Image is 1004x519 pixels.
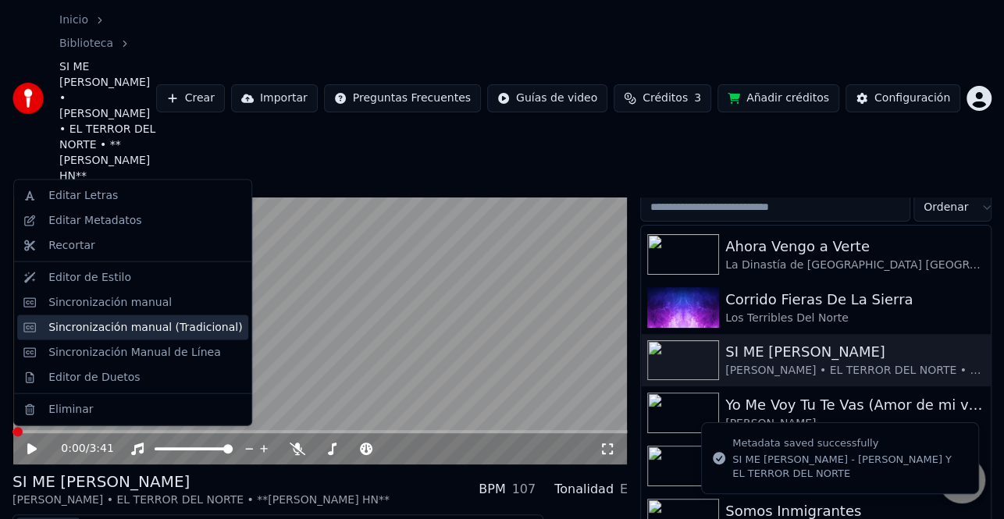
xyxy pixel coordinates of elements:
[89,441,113,457] span: 3:41
[231,84,318,112] button: Importar
[874,91,950,106] div: Configuración
[554,480,614,499] div: Tonalidad
[61,441,98,457] div: /
[479,480,505,499] div: BPM
[48,369,140,385] div: Editor de Duetos
[12,471,390,492] div: SI ME [PERSON_NAME]
[48,294,172,310] div: Sincronización manual
[694,91,701,106] span: 3
[324,84,481,112] button: Preguntas Frecuentes
[614,84,711,112] button: Créditos3
[59,59,156,184] span: SI ME [PERSON_NAME] • [PERSON_NAME] • EL TERROR DEL NORTE • **[PERSON_NAME] HN**
[725,341,984,363] div: SI ME [PERSON_NAME]
[48,401,93,417] div: Eliminar
[725,363,984,379] div: [PERSON_NAME] • EL TERROR DEL NORTE • **[PERSON_NAME] HN**
[12,492,390,508] div: [PERSON_NAME] • EL TERROR DEL NORTE • **[PERSON_NAME] HN**
[725,289,984,311] div: Corrido Fieras De La Sierra
[48,237,95,253] div: Recortar
[725,311,984,326] div: Los Terribles Del Norte
[846,84,960,112] button: Configuración
[59,12,156,184] nav: breadcrumb
[512,480,536,499] div: 107
[620,480,628,499] div: E
[48,213,141,229] div: Editar Metadatos
[643,91,688,106] span: Créditos
[48,188,118,204] div: Editar Letras
[59,36,113,52] a: Biblioteca
[12,83,44,114] img: youka
[61,441,85,457] span: 0:00
[924,200,968,215] span: Ordenar
[725,236,984,258] div: Ahora Vengo a Verte
[59,12,88,28] a: Inicio
[48,344,221,360] div: Sincronización Manual de Línea
[732,453,966,481] div: SI ME [PERSON_NAME] - [PERSON_NAME] Y EL TERROR DEL NORTE
[717,84,839,112] button: Añadir créditos
[732,435,966,451] div: Metadata saved successfully
[725,394,984,416] div: Yo Me Voy Tu Te Vas (Amor de mi vida)
[487,84,607,112] button: Guías de video
[48,269,131,285] div: Editor de Estilo
[48,319,242,335] div: Sincronización manual (Tradicional)
[725,258,984,273] div: La Dinastía de [GEOGRAPHIC_DATA] [GEOGRAPHIC_DATA]
[156,84,225,112] button: Crear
